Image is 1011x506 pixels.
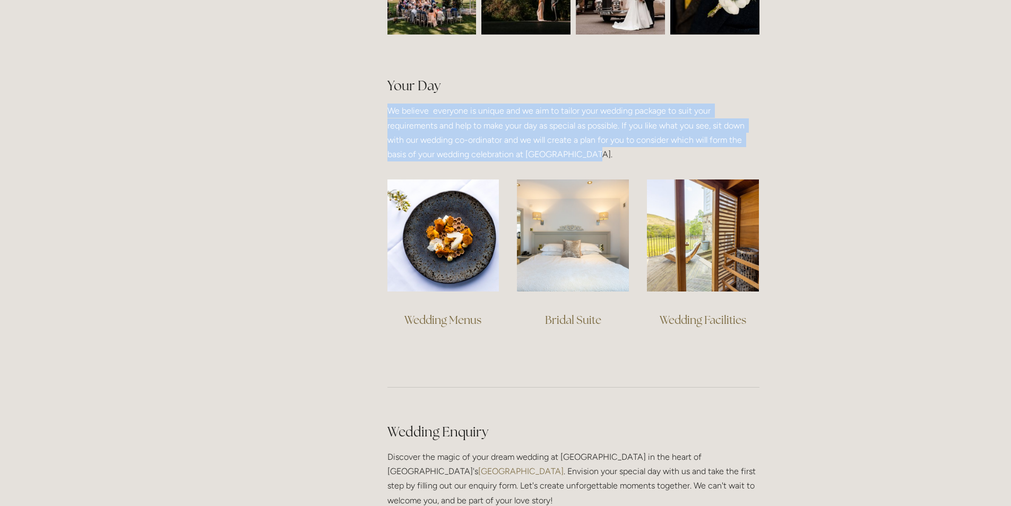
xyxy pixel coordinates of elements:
a: Wedding Facilities [660,313,746,327]
a: Bridal Suite [545,313,601,327]
a: [GEOGRAPHIC_DATA] [478,466,564,476]
h2: Your Day [387,58,759,95]
img: Image of one of the hotel rooms at Losehill House Hotel & Spa [517,179,629,291]
p: We believe everyone is unique and we aim to tailor your wedding package to suit your requirements... [387,104,759,161]
h2: Wedding Enquiry [387,423,759,441]
a: Wedding Menus [404,313,481,327]
img: High Gastronomy Dessert Dish - Losehill House Hotel & Spa [387,179,499,291]
img: Deck of one of the rooms at Losehill Hotel and Spa. [647,179,759,291]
